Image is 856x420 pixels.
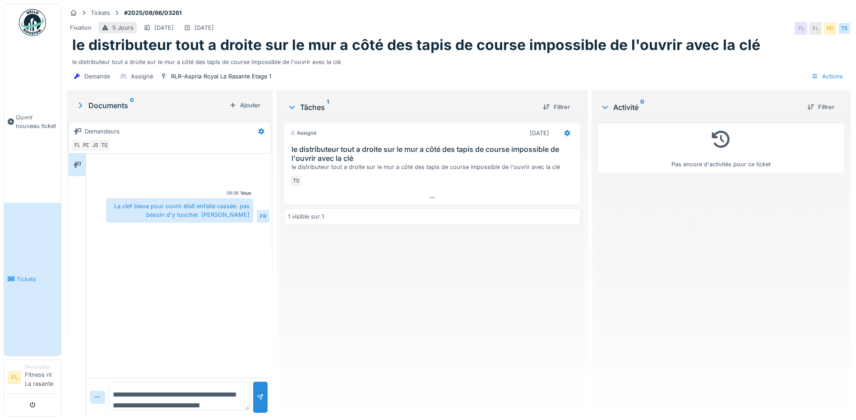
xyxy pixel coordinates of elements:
[292,163,577,171] div: le distributeur tout a droite sur le mur a côté des tapis de course impossible de l'ouvrir avec l...
[838,22,851,35] div: TS
[85,127,120,136] div: Demandeurs
[241,190,251,196] div: Vous
[795,22,807,35] div: FL
[804,101,838,113] div: Filtrer
[76,100,226,111] div: Documents
[16,113,57,130] span: Ouvrir nouveau ticket
[640,102,644,113] sup: 0
[89,139,102,151] div: JS
[290,129,317,137] div: Assigné
[539,101,574,113] div: Filtrer
[824,22,836,35] div: PD
[80,139,93,151] div: PD
[25,364,57,392] li: Fitness rlr La rasante
[130,100,134,111] sup: 0
[171,72,271,81] div: RLR-Aspria Royal La Rasante Etage 1
[327,102,329,113] sup: 1
[72,54,845,66] div: le distributeur tout a droite sur le mur a côté des tapis de course impossible de l'ouvrir avec l...
[287,102,536,113] div: Tâches
[25,364,57,370] div: Demandeur
[91,9,110,17] div: Tickets
[601,102,800,113] div: Activité
[4,203,61,356] a: Tickets
[809,22,822,35] div: FL
[120,9,185,17] strong: #2025/08/66/03261
[131,72,153,81] div: Assigné
[98,139,111,151] div: TS
[70,23,92,32] div: Fixation
[106,198,253,223] div: La clef bleue pour ouvrir était enfaite cassée. pas besoin d'y toucher. [PERSON_NAME]
[807,70,847,83] div: Actions
[530,129,549,137] div: [DATE]
[603,127,839,169] div: Pas encore d'activités pour ce ticket
[290,175,302,187] div: TS
[227,190,239,196] div: 09:06
[112,23,134,32] div: 5 Jours
[226,99,264,111] div: Ajouter
[71,139,83,151] div: FL
[257,210,269,223] div: FR
[288,212,324,221] div: 1 visible sur 1
[84,72,110,81] div: Demande
[19,9,46,36] img: Badge_color-CXgf-gQk.svg
[292,145,577,162] h3: le distributeur tout a droite sur le mur a côté des tapis de course impossible de l'ouvrir avec l...
[17,275,57,283] span: Tickets
[194,23,214,32] div: [DATE]
[8,371,21,384] li: FL
[8,364,57,394] a: FL DemandeurFitness rlr La rasante
[72,37,760,54] h1: le distributeur tout a droite sur le mur a côté des tapis de course impossible de l'ouvrir avec l...
[4,41,61,203] a: Ouvrir nouveau ticket
[154,23,174,32] div: [DATE]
